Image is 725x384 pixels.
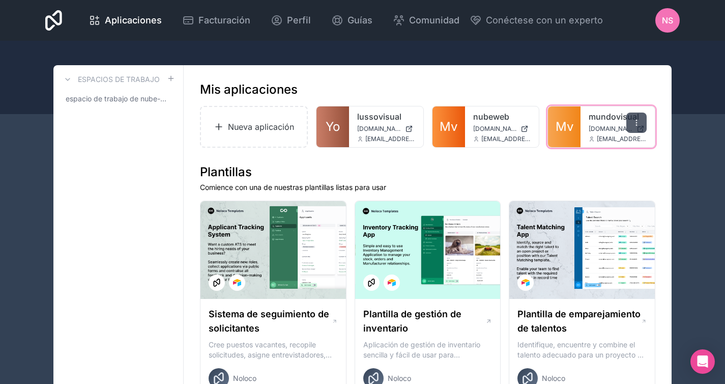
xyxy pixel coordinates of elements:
[209,309,329,334] font: Sistema de seguimiento de solicitantes
[363,340,490,379] font: Aplicación de gestión de inventario sencilla y fácil de usar para administrar sus existencias, pe...
[556,119,573,134] font: Mv
[388,279,396,287] img: Logotipo de Airtable
[233,374,256,382] font: Noloco
[470,13,603,28] button: Conéctese con un experto
[440,119,457,134] font: Mv
[200,106,308,148] a: Nueva aplicación
[316,106,349,147] a: Yo
[365,135,469,143] font: [EMAIL_ADDRESS][DOMAIN_NAME]
[66,94,198,103] font: espacio de trabajo de nube-web-studio
[357,112,401,122] font: lussovisual
[517,340,644,379] font: Identifique, encuentre y combine el talento adecuado para un proyecto o puesto vacante con nuestr...
[473,125,531,133] a: [DOMAIN_NAME]
[473,111,531,123] a: nubeweb
[326,119,340,134] font: Yo
[198,15,250,25] font: Facturación
[62,73,160,86] a: Espacios de trabajo
[357,125,415,133] a: [DOMAIN_NAME]
[200,164,252,179] font: Plantillas
[481,135,585,143] font: [EMAIL_ADDRESS][DOMAIN_NAME]
[263,9,319,32] a: Perfil
[347,15,372,25] font: Guías
[486,15,603,25] font: Conéctese con un experto
[287,15,311,25] font: Perfil
[589,111,647,123] a: mundovisual
[323,9,381,32] a: Guías
[105,15,162,25] font: Aplicaciones
[228,122,294,132] font: Nueva aplicación
[589,125,638,132] font: [DOMAIN_NAME]
[409,15,459,25] font: Comunidad
[363,309,461,334] font: Plantilla de gestión de inventario
[200,183,386,191] font: Comience con una de nuestras plantillas listas para usar
[690,349,715,374] div: Abrir Intercom Messenger
[548,106,581,147] a: Mv
[589,112,639,122] font: mundovisual
[517,309,641,334] font: Plantilla de emparejamiento de talentos
[473,125,523,132] font: [DOMAIN_NAME]
[432,106,465,147] a: Mv
[597,135,700,143] font: [EMAIL_ADDRESS][DOMAIN_NAME]
[385,9,468,32] a: Comunidad
[200,82,298,97] font: Mis aplicaciones
[388,374,411,382] font: Noloco
[357,125,407,132] font: [DOMAIN_NAME]
[357,111,415,123] a: lussovisual
[542,374,565,382] font: Noloco
[233,279,241,287] img: Logotipo de Airtable
[80,9,170,32] a: Aplicaciones
[521,279,530,287] img: Logotipo de Airtable
[589,125,647,133] a: [DOMAIN_NAME]
[662,15,673,25] font: NS
[473,112,509,122] font: nubeweb
[174,9,258,32] a: Facturación
[62,90,175,108] a: espacio de trabajo de nube-web-studio
[78,75,160,84] font: Espacios de trabajo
